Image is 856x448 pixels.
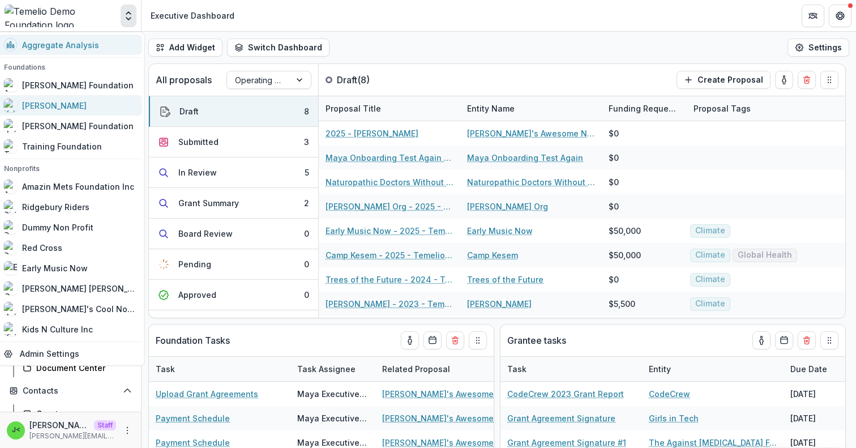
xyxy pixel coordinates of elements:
button: Delete card [798,331,816,349]
button: Open Contacts [5,382,136,400]
div: Task Assignee [290,363,362,375]
div: Document Center [36,362,127,374]
a: Document Center [18,359,136,377]
a: [PERSON_NAME]'s Awesome Nonprofit - 2023 - Temelio General [PERSON_NAME] Proposal [382,412,510,424]
button: Calendar [775,331,793,349]
a: CodeCrew [649,388,690,400]
a: Trees of the Future [467,274,543,285]
button: Pending0 [149,249,318,280]
div: $5,500 [609,298,635,310]
div: $0 [609,152,619,164]
div: Proposal Tags [687,103,757,114]
div: Maya Executive Director [297,412,369,424]
a: [PERSON_NAME] [467,298,532,310]
a: Camp Kesem [467,249,518,261]
button: toggle-assigned-to-me [752,331,771,349]
div: Funding Requested [602,96,687,121]
div: 0 [304,228,309,240]
div: $0 [609,176,619,188]
a: [PERSON_NAME] Org [467,200,548,212]
div: $50,000 [609,249,641,261]
div: Proposal Tags [687,96,828,121]
a: [PERSON_NAME] Org - 2025 - Temelio General [PERSON_NAME] [326,200,453,212]
button: Add Widget [148,39,222,57]
div: Maya Executive Director [297,388,369,400]
a: Maya Onboarding Test Again [467,152,583,164]
span: Contacts [23,386,118,396]
a: Grant Agreement Signature [507,412,615,424]
p: Foundation Tasks [156,334,230,347]
button: Switch Dashboard [227,39,329,57]
button: In Review5 [149,157,318,188]
div: Related Proposal [375,357,517,381]
img: Temelio Demo Foundation logo [5,5,116,27]
div: Entity Name [460,96,602,121]
div: Task Assignee [290,357,375,381]
div: Task [500,357,642,381]
div: Pending [178,258,211,270]
span: Climate [695,275,725,284]
button: Partners [802,5,824,27]
div: Draft [179,105,199,117]
button: Drag [469,331,487,349]
p: Grantee tasks [507,334,566,347]
div: Grantees [36,408,127,420]
div: 3 [304,136,309,148]
button: Grant Summary2 [149,188,318,219]
a: CodeCrew 2023 Grant Report [507,388,624,400]
div: Related Proposal [375,363,457,375]
span: Climate [695,250,725,260]
div: 0 [304,258,309,270]
a: Upload Grant Agreements [156,388,258,400]
div: 2 [304,197,309,209]
button: Drag [820,331,838,349]
div: Task [149,357,290,381]
a: Naturopathic Doctors Without Borders Inc - 2025 - Temelio General Grant Proposal [326,176,453,188]
div: Submitted [178,136,219,148]
a: 2025 - [PERSON_NAME] [326,127,418,139]
a: Girls in Tech [649,412,699,424]
div: Proposal Title [319,103,388,114]
a: Maya Onboarding Test Again - 2025 - Temelio General [PERSON_NAME] Proposal [326,152,453,164]
div: Task [149,363,182,375]
button: Draft8 [149,96,318,127]
button: Approved0 [149,280,318,310]
button: More [121,424,134,437]
a: Naturopathic Doctors Without Borders Inc [467,176,595,188]
div: $0 [609,127,619,139]
div: 0 [304,289,309,301]
a: Early Music Now [467,225,533,237]
div: $0 [609,200,619,212]
div: Due Date [784,363,834,375]
button: Submitted3 [149,127,318,157]
div: Grant Summary [178,197,239,209]
div: Task [500,363,533,375]
button: toggle-assigned-to-me [401,331,419,349]
a: [PERSON_NAME] - 2023 - Temelio General Operating Grant Proposal [326,298,453,310]
div: Entity [642,357,784,381]
div: In Review [178,167,217,178]
a: Camp Kesem - 2025 - Temelio General [PERSON_NAME] [326,249,453,261]
a: [PERSON_NAME]'s Awesome Nonprofit [467,127,595,139]
p: Draft ( 8 ) [337,73,422,87]
p: All proposals [156,73,212,87]
div: $0 [609,274,619,285]
div: Executive Dashboard [151,10,234,22]
button: toggle-assigned-to-me [775,71,793,89]
button: Board Review0 [149,219,318,249]
p: [PERSON_NAME] <[PERSON_NAME][EMAIL_ADDRESS][DOMAIN_NAME]> [29,419,89,431]
a: Grantees [18,404,136,423]
button: Settings [787,39,849,57]
a: Payment Schedule [156,412,230,424]
button: Get Help [829,5,851,27]
button: Delete card [446,331,464,349]
div: Julie <julie@trytemelio.com> [12,426,20,434]
div: Proposal Title [319,96,460,121]
button: Delete card [798,71,816,89]
p: [PERSON_NAME][EMAIL_ADDRESS][DOMAIN_NAME] [29,431,116,441]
